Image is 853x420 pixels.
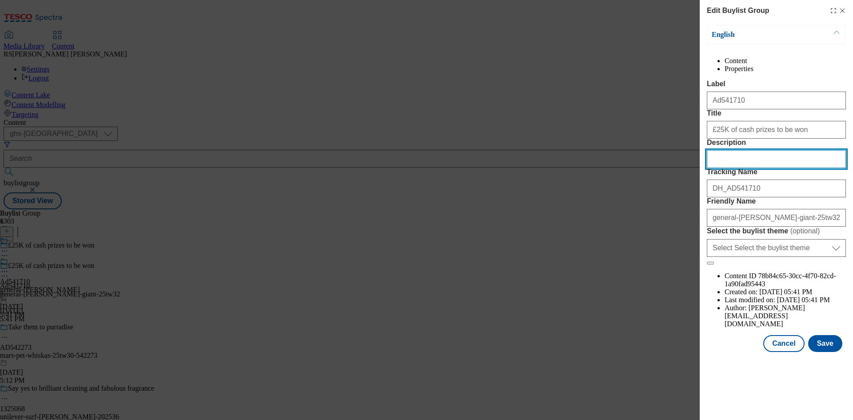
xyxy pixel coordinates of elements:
[707,121,846,139] input: Enter Title
[707,209,846,227] input: Enter Friendly Name
[707,80,846,88] label: Label
[707,180,846,197] input: Enter Tracking Name
[808,335,842,352] button: Save
[707,150,846,168] input: Enter Description
[707,92,846,109] input: Enter Label
[763,335,804,352] button: Cancel
[725,296,846,304] li: Last modified on:
[707,197,846,205] label: Friendly Name
[777,296,830,304] span: [DATE] 05:41 PM
[725,272,836,288] span: 78b84c65-30cc-4f70-82cd-1a90fad95443
[725,304,805,328] span: [PERSON_NAME][EMAIL_ADDRESS][DOMAIN_NAME]
[707,5,769,16] h4: Edit Buylist Group
[725,57,846,65] li: Content
[712,30,805,39] p: English
[725,304,846,328] li: Author:
[759,288,812,296] span: [DATE] 05:41 PM
[707,227,846,236] label: Select the buylist theme
[707,109,846,117] label: Title
[725,65,846,73] li: Properties
[707,168,846,176] label: Tracking Name
[725,272,846,288] li: Content ID
[725,288,846,296] li: Created on:
[707,139,846,147] label: Description
[790,227,820,235] span: ( optional )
